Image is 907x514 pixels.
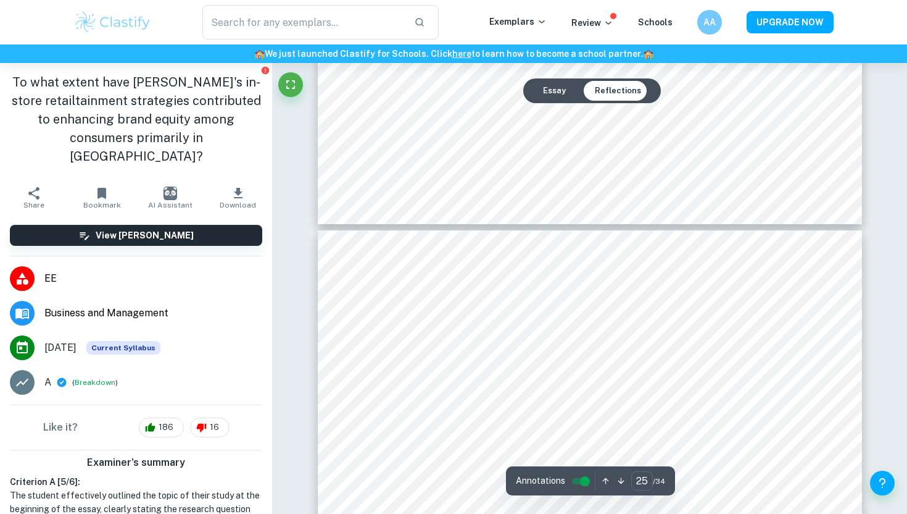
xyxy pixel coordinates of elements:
a: here [452,49,471,59]
div: This exemplar is based on the current syllabus. Feel free to refer to it for inspiration/ideas wh... [86,341,160,355]
span: 🏫 [254,49,265,59]
button: Essay [533,81,576,101]
span: Download [220,201,256,209]
span: EE [44,271,262,286]
span: Current Syllabus [86,341,160,355]
img: Clastify logo [73,10,152,35]
button: Fullscreen [278,72,303,97]
span: 🏫 [643,49,653,59]
button: AA [697,10,722,35]
button: UPGRADE NOW [747,11,834,33]
div: 186 [139,418,184,437]
p: Review [571,16,613,30]
span: [DATE] [44,340,77,355]
span: Business and Management [44,306,262,321]
div: 16 [190,418,230,437]
button: Reflections [585,81,651,101]
span: 16 [203,421,226,434]
h6: Like it? [43,420,78,435]
span: Share [23,201,44,209]
img: AI Assistant [164,187,177,200]
input: Search for any exemplars... [202,5,404,40]
p: A [44,375,51,390]
button: AI Assistant [136,180,204,215]
span: ( ) [72,377,118,389]
button: View [PERSON_NAME] [10,225,262,246]
a: Schools [638,17,673,27]
span: AI Assistant [148,201,193,209]
h1: To what extent have [PERSON_NAME]'s in-store retailtainment strategies contributed to enhancing b... [10,73,262,166]
span: / 34 [653,476,665,487]
h6: We just launched Clastify for Schools. Click to learn how to become a school partner. [2,47,905,61]
span: Annotations [516,474,565,487]
h6: Criterion A [ 5 / 6 ]: [10,475,262,489]
button: Report issue [260,65,270,75]
h6: Examiner's summary [5,455,267,470]
h6: View [PERSON_NAME] [96,229,194,242]
button: Help and Feedback [870,471,895,495]
span: 186 [152,421,180,434]
button: Bookmark [68,180,136,215]
button: Breakdown [75,377,115,388]
h6: AA [703,15,717,29]
button: Download [204,180,272,215]
p: Exemplars [489,15,547,28]
span: Bookmark [83,201,121,209]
